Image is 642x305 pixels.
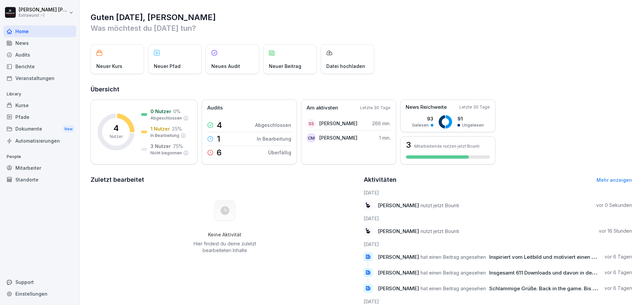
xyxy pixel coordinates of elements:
a: Home [3,25,76,37]
p: News Reichweite [406,103,447,111]
p: [PERSON_NAME] [319,134,357,141]
p: Nicht begonnen [150,150,182,156]
h1: Guten [DATE], [PERSON_NAME] [91,12,632,23]
a: News [3,37,76,49]
p: Neuer Kurs [96,63,122,70]
a: Mitarbeiter [3,162,76,174]
span: [PERSON_NAME] [378,228,419,234]
p: Neuer Beitrag [269,63,301,70]
div: CM [307,133,316,143]
p: Datei hochladen [326,63,365,70]
p: Neuer Pfad [154,63,181,70]
p: Letzte 30 Tage [360,105,391,111]
p: Gelesen [412,122,429,128]
p: In Bearbeitung [257,135,291,142]
span: hat einen Beitrag angesehen [421,254,486,260]
h2: Zuletzt bearbeitet [91,175,359,184]
a: Mehr anzeigen [597,177,632,183]
p: [PERSON_NAME] [319,120,357,127]
h2: Aktivitäten [364,175,397,184]
a: Veranstaltungen [3,72,76,84]
p: Überfällig [268,149,291,156]
p: 0 Nutzer [150,108,171,115]
p: Audits [207,104,223,112]
p: 3 Nutzer [150,143,171,150]
p: Letzte 30 Tage [459,104,490,110]
p: Ungelesen [462,122,484,128]
a: Einstellungen [3,288,76,300]
a: Pfade [3,111,76,123]
p: Hier findest du deine zuletzt bearbeiteten Inhalte [191,240,258,254]
p: [PERSON_NAME] [PERSON_NAME] [19,7,68,13]
span: hat einen Beitrag angesehen [421,270,486,276]
div: SS [307,119,316,128]
div: Dokumente [3,123,76,135]
a: DokumenteNew [3,123,76,135]
div: Support [3,276,76,288]
p: vor 6 Tagen [605,285,632,292]
h6: [DATE] [364,189,632,196]
h5: Keine Aktivität [191,232,258,238]
p: Mitarbeitende nutzen jetzt Bounti [414,144,479,149]
a: Standorte [3,174,76,185]
p: 93 [412,115,433,122]
p: Neues Audit [211,63,240,70]
h3: 3 [406,141,411,149]
p: vor 6 Tagen [605,269,632,276]
p: 6 [217,149,222,157]
span: hat einen Beitrag angesehen [421,285,486,292]
h2: Übersicht [91,85,632,94]
div: New [63,125,74,133]
span: [PERSON_NAME] [378,254,419,260]
p: 75 % [173,143,183,150]
p: Am aktivsten [307,104,338,112]
p: 4 [113,124,119,132]
h6: [DATE] [364,241,632,248]
p: 25 % [172,125,182,132]
p: 0 % [173,108,181,115]
span: nutzt jetzt Bounti [421,228,459,234]
p: Nutzer [110,134,123,140]
p: Abgeschlossen [255,122,291,129]
a: Automatisierungen [3,135,76,147]
h6: [DATE] [364,215,632,222]
p: 91 [457,115,484,122]
p: 4 [217,121,222,129]
span: [PERSON_NAME] [378,285,419,292]
a: Audits [3,49,76,61]
span: nutzt jetzt Bounti [421,202,459,209]
p: 266 min. [372,120,391,127]
p: vor 6 Tagen [605,253,632,260]
a: Kurse [3,99,76,111]
p: In Bearbeitung [150,133,179,139]
p: 1 min. [379,134,391,141]
p: 1 Nutzer [150,125,170,132]
span: [PERSON_NAME] [378,202,419,209]
p: People [3,151,76,162]
a: Berichte [3,61,76,72]
h6: [DATE] [364,298,632,305]
span: Schlammige Grüße. Back in the game. Bis [DATE] [489,285,609,292]
p: Extrawurst :-) [19,13,68,18]
p: vor 16 Stunden [599,228,632,234]
p: Library [3,89,76,99]
p: Abgeschlossen [150,115,182,121]
p: Was möchtest du [DATE] tun? [91,23,632,33]
p: 1 [217,135,220,143]
p: vor 0 Sekunden [596,202,632,209]
span: [PERSON_NAME] [378,270,419,276]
